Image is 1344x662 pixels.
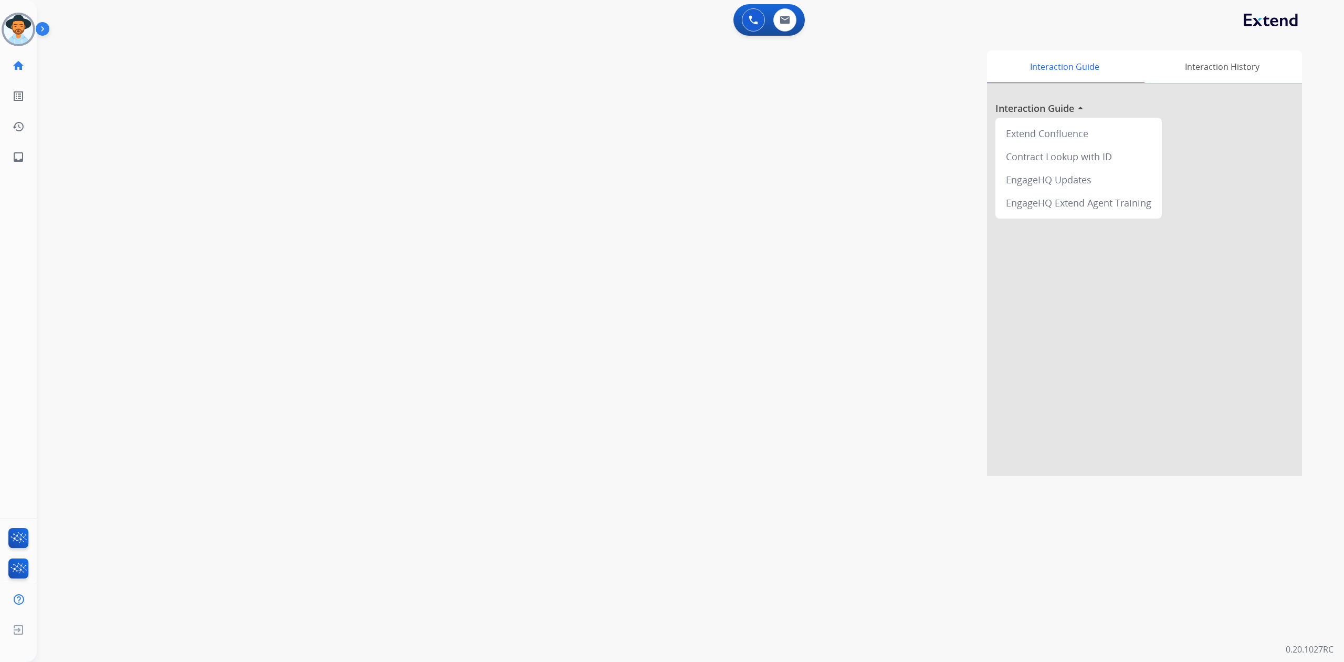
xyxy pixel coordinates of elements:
div: EngageHQ Extend Agent Training [1000,191,1158,214]
div: Interaction Guide [987,50,1142,83]
mat-icon: list_alt [12,90,25,102]
div: Interaction History [1142,50,1302,83]
mat-icon: history [12,120,25,133]
mat-icon: inbox [12,151,25,163]
div: Contract Lookup with ID [1000,145,1158,168]
mat-icon: home [12,59,25,72]
img: avatar [4,15,33,44]
div: EngageHQ Updates [1000,168,1158,191]
p: 0.20.1027RC [1286,643,1333,656]
div: Extend Confluence [1000,122,1158,145]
